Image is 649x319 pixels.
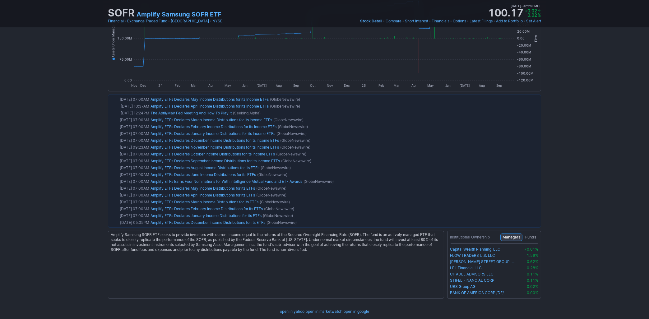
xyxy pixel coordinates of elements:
span: 0.28% [527,266,538,270]
tspan: Apr [411,84,417,87]
h4: Institutional Ownership [450,235,490,240]
span: • [523,18,526,24]
tspan: 0.00 [517,37,525,40]
tspan: [DATE] [257,84,267,87]
a: [GEOGRAPHIC_DATA] [171,18,209,24]
img: nic2x2.gif [444,265,447,266]
tspan: Nov [131,84,137,87]
a: Amplify ETFs Declares November Income Distributions for its Income ETFs [151,145,279,150]
tspan: Assets Under Management [111,17,115,58]
a: Financial [108,18,124,24]
td: [DATE] 07:00AM [109,178,150,185]
tspan: May [225,84,231,87]
span: Managers [503,234,520,240]
a: Amplify ETFs Declares January Income Distributions for its ETFs [151,213,262,218]
tspan: 75.00M [119,58,132,61]
span: [DATE] 02:29PM ET [511,3,541,9]
span: +0.02 [525,8,537,13]
td: [DATE] 07:00AM [109,164,150,171]
img: nic2x2.gif [108,299,321,302]
tspan: Mar [191,84,197,87]
tspan: Aug [479,84,485,87]
a: UBS Group AG [450,284,516,289]
a: Amplify ETFs Declares February Income Distributions for its ETFs [151,206,263,211]
td: [DATE] 05:05PM [109,219,150,226]
a: Short Interest [405,18,428,24]
span: Funds [525,234,536,240]
a: Compare [386,18,401,24]
td: [DATE] 07:00AM [109,117,150,123]
a: The April/May Fed Meeting And How To Play It [151,111,232,115]
span: (GlobeNewswire) [276,131,307,137]
span: (GlobeNewswire) [278,124,308,130]
td: [DATE] 07:00AM [109,151,150,158]
tspan: -20.00M [517,44,531,47]
td: [DATE] 07:00AM [109,158,150,164]
a: Amplify ETFs Declares January Income Distributions for its Income ETFs [151,131,275,136]
a: open in marketwatch [306,308,342,315]
span: • [402,18,404,24]
tspan: Sep [293,84,299,87]
a: Amplify ETFs Declares March Income Distributions for its Income ETFs [151,118,272,122]
tspan: 24 [158,84,163,87]
tspan: -40.00M [517,50,531,54]
td: [DATE] 07:00AM [109,199,150,206]
tspan: -80.00M [517,64,531,68]
tspan: Mar [394,84,400,87]
a: Capital Wealth Planning, LLC [450,247,516,252]
a: Amplify ETFs Declares May Income Distributions for its Income ETFs [151,97,269,102]
a: Amplify ETFs Earns Four Nominations for With Intelligence Mutual Fund and ETF Awards [151,179,302,184]
a: Options [453,18,466,24]
a: Stock Detail [360,18,382,24]
tspan: 25 [362,84,366,87]
span: • [124,18,127,24]
span: (GlobeNewswire) [273,117,304,123]
tspan: Dec [140,84,146,87]
a: BANK OF AMERICA CORP /DE/ [450,290,516,295]
button: Funds [523,233,538,241]
span: % [538,12,541,18]
span: (GlobeNewswire) [280,137,310,144]
td: [DATE] 07:00AM [109,123,150,130]
span: (GlobeNewswire) [256,185,286,192]
td: [DATE] 07:00AM [109,185,150,192]
td: | | [280,308,369,315]
a: Add to Portfolio [496,18,523,24]
a: [PERSON_NAME] STREET GROUP, LLC [450,259,516,264]
span: 70.01% [524,247,538,252]
tspan: ● [111,58,115,60]
a: Amplify ETFs Declares May Income Distributions for its ETFs [151,186,255,191]
a: Amplify ETFs Declares June Income Distributions for its ETFs [151,172,256,177]
span: (Seeking Alpha) [233,110,261,116]
a: CITADEL ADVISORS LLC [450,272,516,277]
span: (GlobeNewswire) [267,220,297,226]
td: [DATE] 07:00AM [109,130,150,137]
tspan: Nov [327,84,333,87]
tspan: 20.00M [517,30,530,33]
tspan: Flow [534,35,538,42]
a: Amplify ETFs Declares April Income Distributions for its Income ETFs [151,104,269,109]
a: Amplify ETFs Declares August Income Distributions for its ETFs [151,165,259,170]
td: [DATE] 07:00AM [109,171,150,178]
a: STIFEL FINANCIAL CORP [450,278,516,283]
a: Amplify ETFs Declares September Income Distributions for its Income ETFs [151,159,280,163]
button: Managers [500,233,522,241]
span: • [450,18,452,24]
a: open in google [344,308,369,315]
span: 1.59% [527,253,538,258]
span: • [383,18,385,24]
a: Amplify ETFs Declares December Income Distributions for its Income ETFs [151,138,279,143]
span: Stock Detail [360,19,382,23]
span: 0.62% [527,259,538,264]
span: 0.02 [527,12,537,18]
span: 0.00011904761904761905% [527,290,538,295]
span: • [467,18,469,24]
span: (GlobeNewswire) [280,144,310,150]
span: 0.02% [527,284,538,289]
td: [DATE] 07:00AM [109,192,150,199]
tspan: Feb [378,84,384,87]
td: [DATE] 07:00AM [109,96,150,103]
a: Amplify ETFs Declares December Income Distributions for its ETFs [151,220,265,225]
td: [DATE] 12:24PM [109,110,150,117]
span: (GlobeNewswire) [260,199,290,205]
